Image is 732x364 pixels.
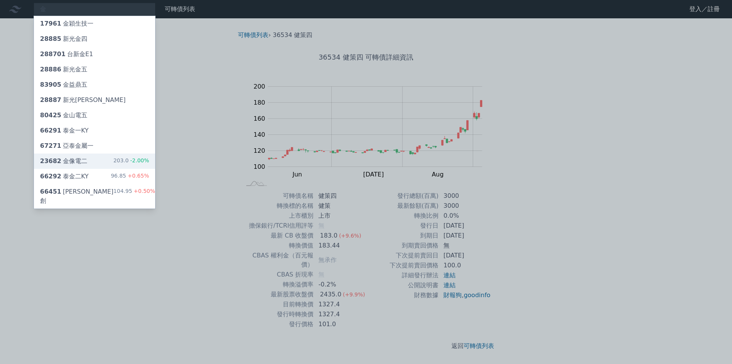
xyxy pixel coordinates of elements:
div: 新光[PERSON_NAME] [40,95,126,105]
span: 28886 [40,66,61,73]
span: 23682 [40,157,61,165]
div: 泰金二KY [40,172,88,181]
span: 67271 [40,142,61,149]
span: -2.00% [128,157,149,163]
div: [PERSON_NAME]創 [40,187,114,205]
a: 28885新光金四 [34,31,155,47]
a: 66292泰金二KY 96.85+0.65% [34,169,155,184]
span: 66291 [40,127,61,134]
div: 金益鼎五 [40,80,87,89]
span: +0.50% [132,188,155,194]
div: 96.85 [111,172,149,181]
iframe: Chat Widget [694,327,732,364]
span: 66451 [40,188,61,195]
div: 台新金E1 [40,50,93,59]
div: 新光金四 [40,34,87,44]
a: 66291泰金一KY [34,123,155,138]
a: 80425金山電五 [34,108,155,123]
a: 23682金像電二 203.0-2.00% [34,154,155,169]
div: 金山電五 [40,111,87,120]
div: 新光金五 [40,65,87,74]
span: 80425 [40,112,61,119]
div: 203.0 [113,157,149,166]
div: 金穎生技一 [40,19,93,28]
span: +0.65% [126,173,149,179]
a: 17961金穎生技一 [34,16,155,31]
span: 28885 [40,35,61,42]
div: 泰金一KY [40,126,88,135]
span: 17961 [40,20,61,27]
a: 288701台新金E1 [34,47,155,62]
div: 104.95 [114,187,155,205]
span: 83905 [40,81,61,88]
div: 金像電二 [40,157,87,166]
span: 28887 [40,96,61,104]
span: 66292 [40,173,61,180]
a: 83905金益鼎五 [34,77,155,92]
span: 288701 [40,50,66,58]
a: 67271亞泰金屬一 [34,138,155,154]
div: 亞泰金屬一 [40,141,93,150]
a: 66451[PERSON_NAME]創 104.95+0.50% [34,184,155,209]
a: 28887新光[PERSON_NAME] [34,92,155,108]
div: 聊天小工具 [694,327,732,364]
a: 28886新光金五 [34,62,155,77]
